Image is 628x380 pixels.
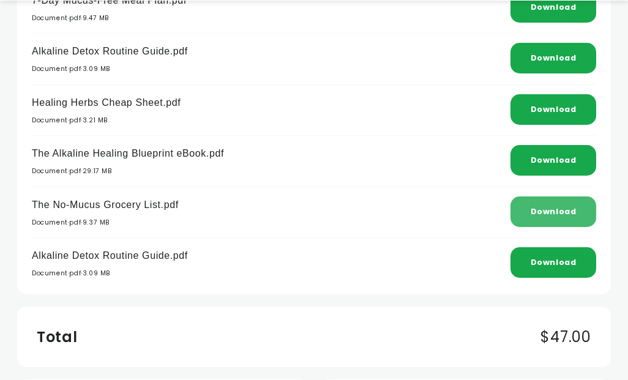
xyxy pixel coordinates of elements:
span: · [68,218,70,227]
p: The Alkaline Healing Blueprint eBook.pdf [32,145,224,163]
span: · [68,116,70,125]
h3: Total [37,326,78,348]
p: Document pdf 3.09 MB [32,268,188,280]
p: Healing Herbs Cheap Sheet.pdf [32,94,181,112]
span: · [68,166,70,176]
p: Document pdf 9.47 MB [32,13,187,24]
a: Download [531,257,577,267]
span: · [81,218,83,227]
a: Download [531,2,577,12]
span: · [81,269,83,278]
p: The No-Mucus Grocery List.pdf [32,196,179,214]
p: Alkaline Detox Routine Guide.pdf [32,247,188,265]
p: Document pdf 3.21 MB [32,115,181,127]
span: · [81,116,83,125]
p: Document pdf 29.17 MB [32,166,224,177]
a: Download [531,53,577,63]
span: · [81,13,83,23]
p: Alkaline Detox Routine Guide.pdf [32,43,188,61]
p: Document pdf 9.37 MB [32,217,179,229]
h3: $47.00 [541,326,592,348]
a: Download [531,206,577,217]
span: · [81,166,83,176]
a: Download [531,104,577,114]
span: · [68,13,70,23]
p: Document pdf 3.09 MB [32,64,188,75]
a: Download [531,155,577,165]
span: · [81,64,83,73]
span: · [68,64,70,73]
span: · [68,269,70,278]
